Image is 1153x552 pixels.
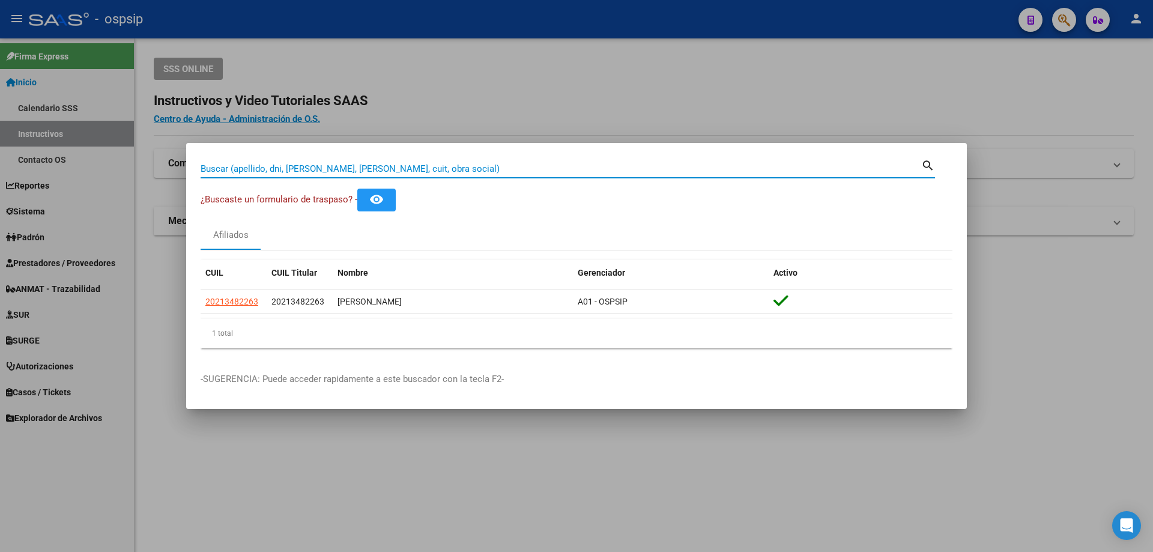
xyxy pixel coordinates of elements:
[213,228,249,242] div: Afiliados
[201,260,267,286] datatable-header-cell: CUIL
[205,297,258,306] span: 20213482263
[271,297,324,306] span: 20213482263
[201,372,952,386] p: -SUGERENCIA: Puede acceder rapidamente a este buscador con la tecla F2-
[578,297,628,306] span: A01 - OSPSIP
[271,268,317,278] span: CUIL Titular
[337,295,568,309] div: [PERSON_NAME]
[573,260,769,286] datatable-header-cell: Gerenciador
[337,268,368,278] span: Nombre
[773,268,797,278] span: Activo
[369,192,384,207] mat-icon: remove_red_eye
[921,157,935,172] mat-icon: search
[201,194,357,205] span: ¿Buscaste un formulario de traspaso? -
[267,260,333,286] datatable-header-cell: CUIL Titular
[578,268,625,278] span: Gerenciador
[769,260,952,286] datatable-header-cell: Activo
[1112,511,1141,540] div: Open Intercom Messenger
[333,260,573,286] datatable-header-cell: Nombre
[201,318,952,348] div: 1 total
[205,268,223,278] span: CUIL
